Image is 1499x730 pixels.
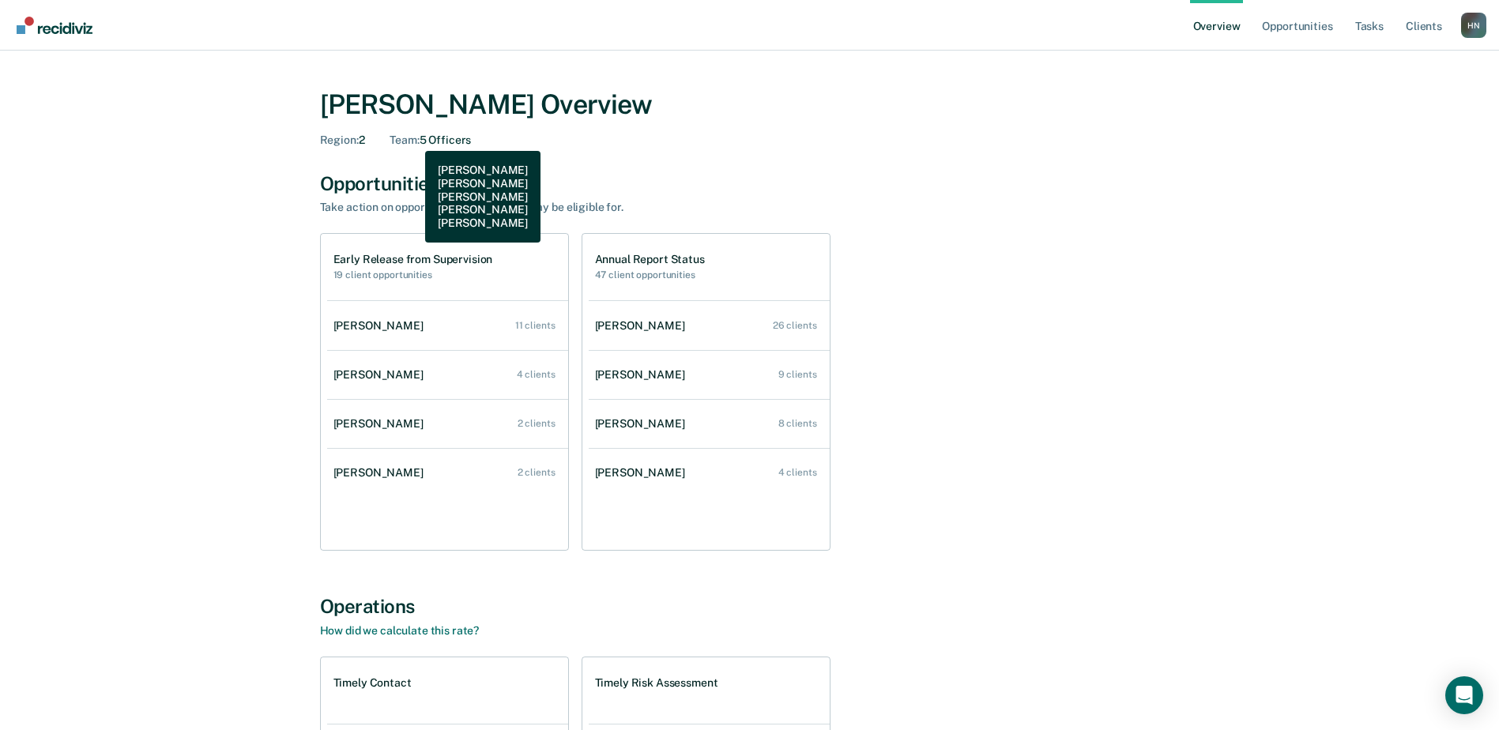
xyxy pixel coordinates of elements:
[1461,13,1486,38] div: H N
[778,467,817,478] div: 4 clients
[595,269,705,280] h2: 47 client opportunities
[327,352,568,397] a: [PERSON_NAME] 4 clients
[333,319,430,333] div: [PERSON_NAME]
[327,303,568,348] a: [PERSON_NAME] 11 clients
[320,624,480,637] a: How did we calculate this rate?
[333,253,493,266] h1: Early Release from Supervision
[1445,676,1483,714] div: Open Intercom Messenger
[773,320,817,331] div: 26 clients
[515,320,556,331] div: 11 clients
[595,253,705,266] h1: Annual Report Status
[333,676,412,690] h1: Timely Contact
[595,368,691,382] div: [PERSON_NAME]
[327,401,568,446] a: [PERSON_NAME] 2 clients
[595,676,718,690] h1: Timely Risk Assessment
[333,368,430,382] div: [PERSON_NAME]
[17,17,92,34] img: Recidiviz
[518,418,556,429] div: 2 clients
[589,401,830,446] a: [PERSON_NAME] 8 clients
[390,134,419,146] span: Team :
[320,134,359,146] span: Region :
[320,201,873,214] div: Take action on opportunities that clients may be eligible for.
[327,450,568,495] a: [PERSON_NAME] 2 clients
[517,369,556,380] div: 4 clients
[333,269,493,280] h2: 19 client opportunities
[320,134,365,147] div: 2
[333,417,430,431] div: [PERSON_NAME]
[320,172,1180,195] div: Opportunities
[320,595,1180,618] div: Operations
[589,352,830,397] a: [PERSON_NAME] 9 clients
[390,134,471,147] div: 5 Officers
[595,417,691,431] div: [PERSON_NAME]
[589,450,830,495] a: [PERSON_NAME] 4 clients
[333,466,430,480] div: [PERSON_NAME]
[320,88,1180,121] div: [PERSON_NAME] Overview
[595,319,691,333] div: [PERSON_NAME]
[518,467,556,478] div: 2 clients
[589,303,830,348] a: [PERSON_NAME] 26 clients
[595,466,691,480] div: [PERSON_NAME]
[778,418,817,429] div: 8 clients
[1461,13,1486,38] button: Profile dropdown button
[778,369,817,380] div: 9 clients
